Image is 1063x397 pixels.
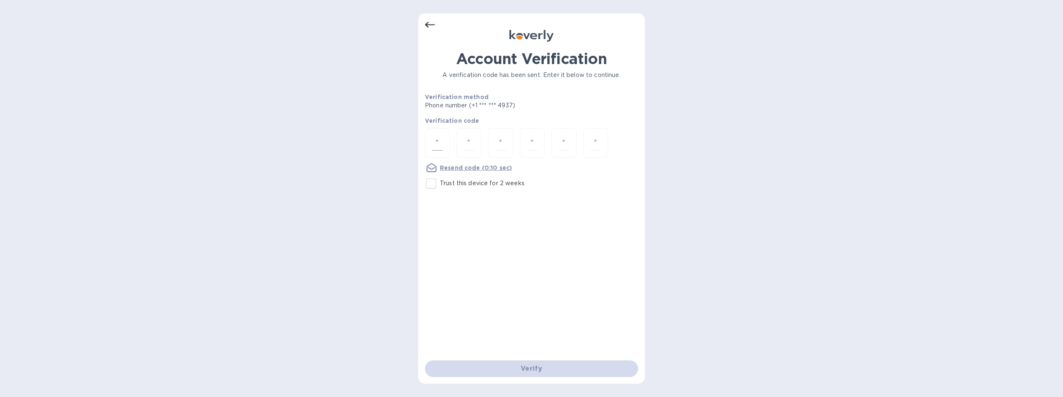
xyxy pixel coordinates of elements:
p: A verification code has been sent. Enter it below to continue. [425,71,638,79]
b: Verification method [425,94,489,100]
p: Phone number (+1 *** *** 4937) [425,101,579,110]
u: Resend code (0:10 sec) [440,164,512,171]
h1: Account Verification [425,50,638,67]
p: Verification code [425,117,638,125]
p: Trust this device for 2 weeks [440,179,524,188]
